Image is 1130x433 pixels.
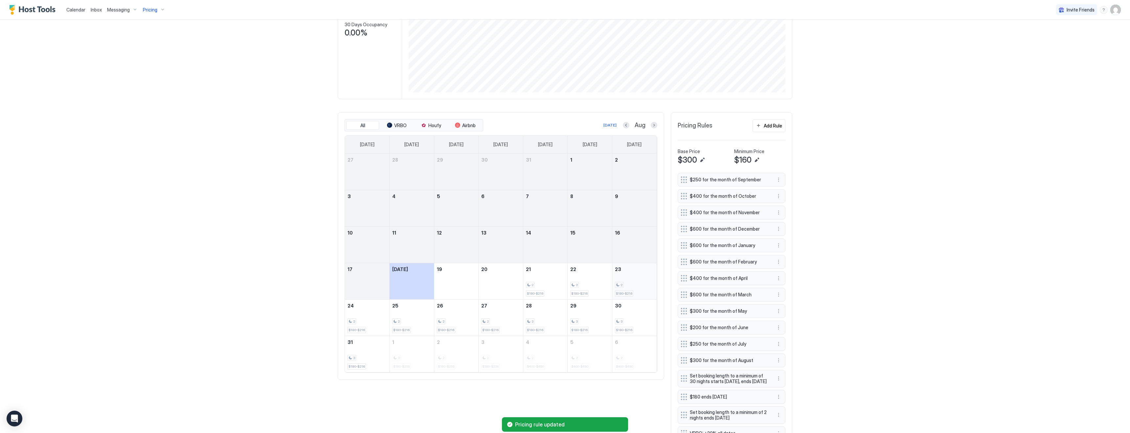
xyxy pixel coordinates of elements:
a: July 29, 2025 [434,154,479,166]
span: $180-$216 [438,328,454,332]
span: 25 [392,303,398,308]
td: September 3, 2025 [479,336,523,372]
div: menu [1100,6,1108,14]
span: Pricing [143,7,157,13]
span: Set booking length to a minimum of 2 nights ends [DATE] [690,409,768,421]
span: $600 for the month of January [690,242,768,248]
span: Pricing Rules [678,122,712,129]
span: 28 [526,303,532,308]
span: 2 [487,319,489,324]
td: August 16, 2025 [612,226,657,263]
a: Inbox [91,6,102,13]
a: September 6, 2025 [612,336,657,348]
td: August 9, 2025 [612,190,657,226]
a: August 15, 2025 [568,227,612,239]
td: July 30, 2025 [479,154,523,190]
span: 10 [348,230,353,236]
span: $250 for the month of July [690,341,768,347]
td: July 29, 2025 [434,154,479,190]
span: $180-$216 [393,328,410,332]
a: Saturday [621,136,648,153]
span: $180-$216 [527,291,543,296]
a: August 6, 2025 [479,190,523,202]
span: 3 [348,194,351,199]
a: August 22, 2025 [568,263,612,275]
a: August 28, 2025 [523,300,568,312]
div: menu [775,393,782,401]
span: $160 [734,155,752,165]
span: 20 [481,266,487,272]
span: 3 [576,319,578,324]
button: [DATE] [602,121,618,129]
td: August 22, 2025 [568,263,612,299]
div: menu [775,291,782,299]
span: 5 [437,194,440,199]
button: More options [775,411,782,419]
td: August 6, 2025 [479,190,523,226]
span: [DATE] [493,142,508,148]
span: Aug [635,122,645,129]
div: menu [775,176,782,184]
button: More options [775,209,782,217]
td: August 5, 2025 [434,190,479,226]
a: July 31, 2025 [523,154,568,166]
button: More options [775,324,782,331]
span: Pricing rule updated [515,421,623,428]
span: $600 for the month of December [690,226,768,232]
span: 2 [437,339,440,345]
a: August 7, 2025 [523,190,568,202]
td: August 18, 2025 [390,263,434,299]
span: Set booking length to a minimum of 30 nights starts [DATE], ends [DATE] [690,373,768,384]
span: 1 [392,339,394,345]
span: $200 for the month of June [690,325,768,330]
span: Inbox [91,7,102,12]
button: More options [775,225,782,233]
td: August 4, 2025 [390,190,434,226]
button: More options [775,274,782,282]
a: September 1, 2025 [390,336,434,348]
span: Calendar [66,7,85,12]
span: 29 [570,303,576,308]
span: 2 [576,283,578,287]
a: August 30, 2025 [612,300,657,312]
span: [DATE] [627,142,642,148]
button: Houfy [415,121,447,130]
span: 4 [392,194,395,199]
td: August 30, 2025 [612,299,657,336]
span: 19 [437,266,442,272]
td: July 27, 2025 [345,154,390,190]
div: Add Rule [764,122,782,129]
span: 31 [348,339,353,345]
div: menu [775,225,782,233]
span: [DATE] [583,142,597,148]
button: More options [775,340,782,348]
a: September 3, 2025 [479,336,523,348]
a: August 21, 2025 [523,263,568,275]
span: 8 [570,194,573,199]
div: menu [775,209,782,217]
button: Edit [753,156,761,164]
span: VRBO [394,123,407,128]
span: $250 for the month of September [690,177,768,183]
td: August 20, 2025 [479,263,523,299]
div: menu [775,411,782,419]
td: August 31, 2025 [345,336,390,372]
span: 15 [570,230,576,236]
button: Previous month [623,122,629,128]
div: menu [775,340,782,348]
span: 30 [615,303,621,308]
td: August 2, 2025 [612,154,657,190]
a: July 27, 2025 [345,154,389,166]
a: August 1, 2025 [568,154,612,166]
td: August 12, 2025 [434,226,479,263]
span: 24 [348,303,354,308]
span: $180-$216 [527,328,543,332]
span: 14 [526,230,531,236]
div: menu [775,324,782,331]
td: September 5, 2025 [568,336,612,372]
span: 2 [353,319,355,324]
a: August 4, 2025 [390,190,434,202]
span: $400 for the month of November [690,210,768,216]
span: 3 [621,319,622,324]
span: $180-$216 [616,291,632,296]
